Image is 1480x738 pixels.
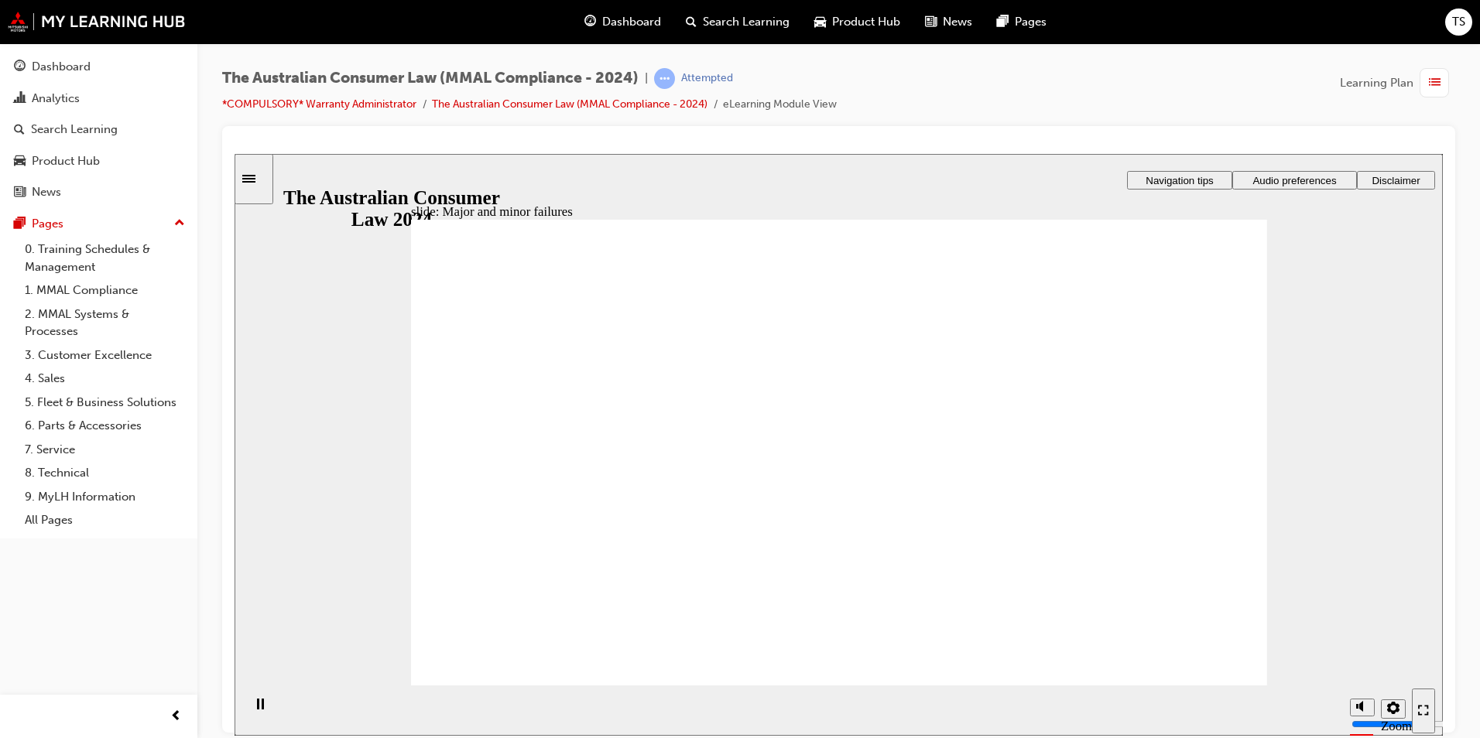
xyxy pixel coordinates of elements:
[174,214,185,234] span: up-icon
[892,17,998,36] button: Navigation tips
[19,302,191,343] a: 2. MMAL Systems & Processes
[943,13,972,31] span: News
[6,147,191,176] a: Product Hub
[654,68,675,89] span: learningRecordVerb_ATTEMPT-icon
[6,115,191,144] a: Search Learning
[19,391,191,415] a: 5. Fleet & Business Solutions
[985,6,1059,38] a: pages-iconPages
[1018,21,1101,32] span: Audio preferences
[32,58,91,76] div: Dashboard
[1340,68,1455,97] button: Learning Plan
[1015,13,1047,31] span: Pages
[645,70,648,87] span: |
[911,21,978,32] span: Navigation tips
[14,60,26,74] span: guage-icon
[14,123,25,137] span: search-icon
[572,6,673,38] a: guage-iconDashboard
[6,210,191,238] button: Pages
[32,183,61,201] div: News
[686,12,697,32] span: search-icon
[1177,535,1201,579] button: Enter full-screen (Ctrl+Alt+F)
[14,92,26,106] span: chart-icon
[432,97,707,111] a: The Australian Consumer Law (MMAL Compliance - 2024)
[19,343,191,367] a: 3. Customer Excellence
[6,178,191,207] a: News
[14,186,26,200] span: news-icon
[1146,565,1177,610] label: Zoom to fit
[1122,17,1201,36] button: Disclaimer
[6,84,191,113] a: Analytics
[1445,9,1472,36] button: TS
[1108,531,1170,582] div: misc controls
[19,438,191,462] a: 7. Service
[1117,564,1217,576] input: volume
[222,70,639,87] span: The Australian Consumer Law (MMAL Compliance - 2024)
[14,217,26,231] span: pages-icon
[1452,13,1465,31] span: TS
[8,544,34,570] button: Pause (Ctrl+Alt+P)
[19,508,191,532] a: All Pages
[1177,531,1201,582] nav: slide navigation
[602,13,661,31] span: Dashboard
[31,121,118,138] div: Search Learning
[6,53,191,81] a: Dashboard
[19,485,191,509] a: 9. MyLH Information
[814,12,826,32] span: car-icon
[913,6,985,38] a: news-iconNews
[584,12,596,32] span: guage-icon
[6,50,191,210] button: DashboardAnalyticsSearch LearningProduct HubNews
[673,6,802,38] a: search-iconSearch Learning
[19,461,191,485] a: 8. Technical
[32,152,100,170] div: Product Hub
[1429,73,1441,93] span: list-icon
[1115,545,1140,562] button: Mute (Ctrl+Alt+M)
[832,13,900,31] span: Product Hub
[19,414,191,438] a: 6. Parts & Accessories
[997,12,1009,32] span: pages-icon
[32,90,80,108] div: Analytics
[723,96,837,114] li: eLearning Module View
[998,17,1122,36] button: Audio preferences
[681,71,733,86] div: Attempted
[925,12,937,32] span: news-icon
[19,367,191,391] a: 4. Sales
[170,707,182,726] span: prev-icon
[8,12,186,32] img: mmal
[1340,74,1413,92] span: Learning Plan
[19,237,191,278] a: 0. Training Schedules & Management
[8,531,34,582] div: playback controls
[1146,545,1171,565] button: Settings
[222,97,416,111] a: *COMPULSORY* Warranty Administrator
[14,155,26,169] span: car-icon
[32,215,63,233] div: Pages
[19,278,191,302] a: 1. MMAL Compliance
[703,13,790,31] span: Search Learning
[1137,21,1185,32] span: Disclaimer
[802,6,913,38] a: car-iconProduct Hub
